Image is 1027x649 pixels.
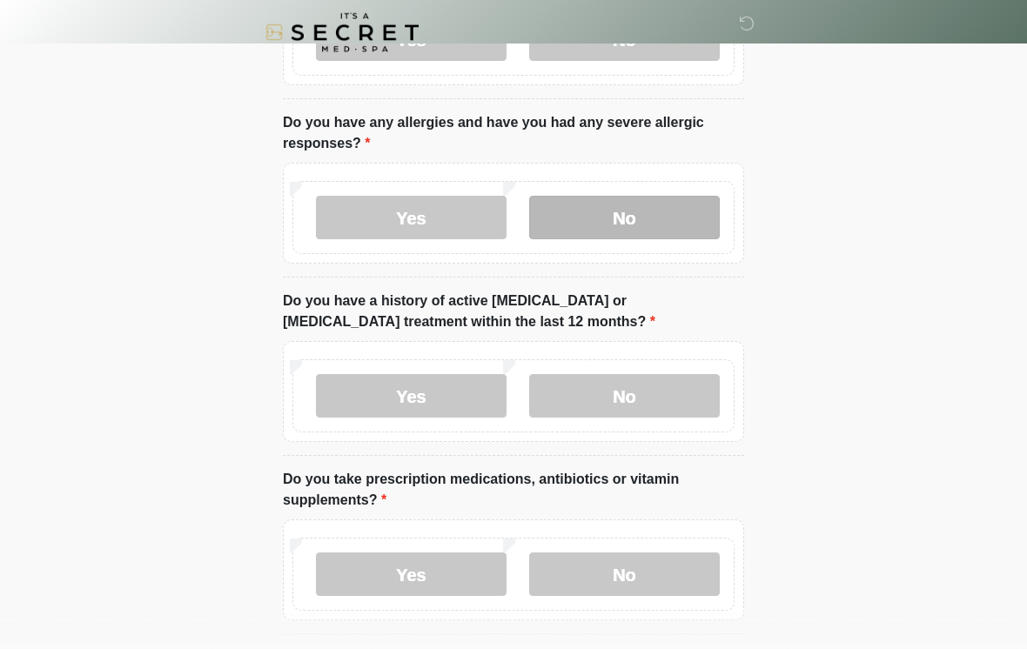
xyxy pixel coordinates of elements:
label: Do you have any allergies and have you had any severe allergic responses? [283,113,744,155]
label: Yes [316,375,507,418]
img: It's A Secret Med Spa Logo [265,13,419,52]
label: No [529,553,720,597]
label: Yes [316,553,507,597]
label: Do you have a history of active [MEDICAL_DATA] or [MEDICAL_DATA] treatment within the last 12 mon... [283,291,744,333]
label: Yes [316,197,507,240]
label: No [529,197,720,240]
label: Do you take prescription medications, antibiotics or vitamin supplements? [283,470,744,512]
label: No [529,375,720,418]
